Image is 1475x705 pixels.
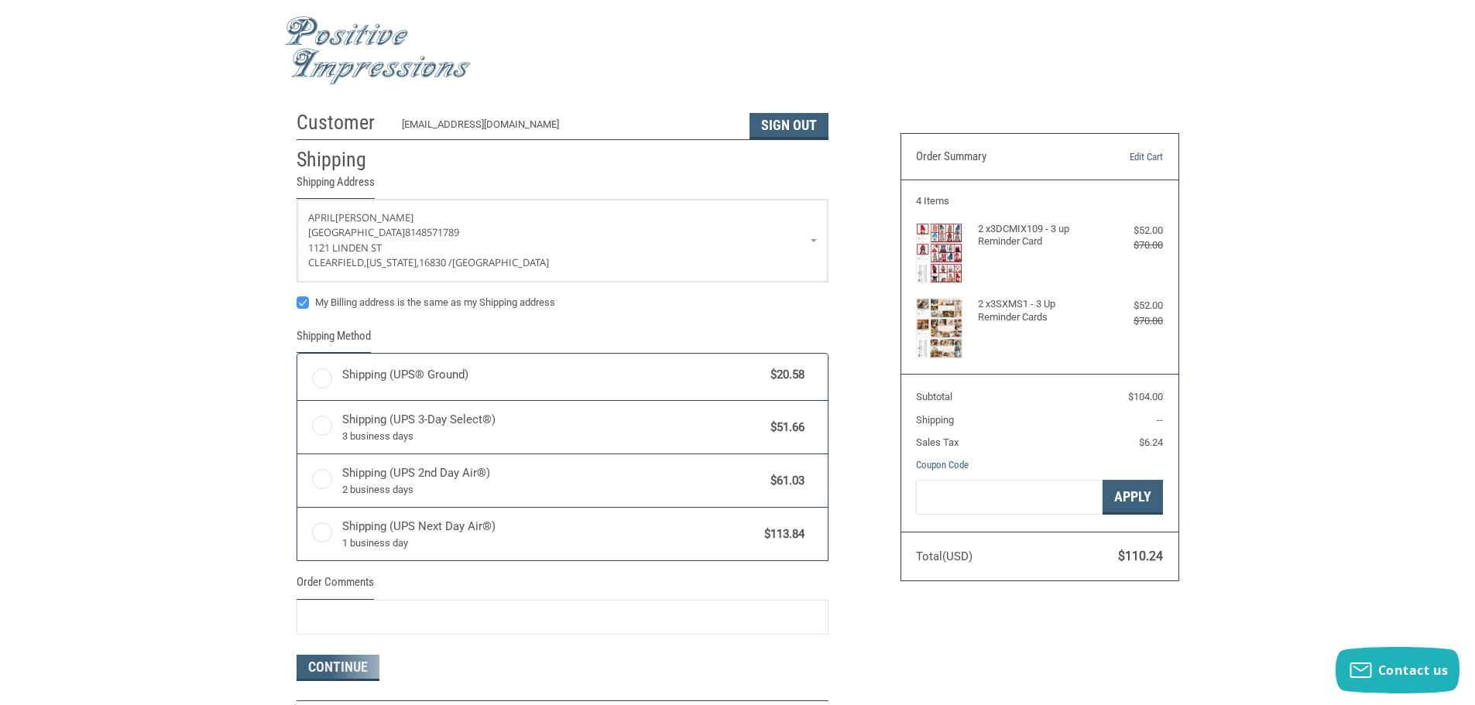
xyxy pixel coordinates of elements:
span: 16830 / [419,255,452,269]
button: Apply [1103,480,1163,515]
div: $52.00 [1101,298,1163,313]
span: [GEOGRAPHIC_DATA] [308,225,405,239]
span: April [308,210,335,224]
span: $6.24 [1139,436,1163,448]
div: $52.00 [1101,223,1163,238]
span: 3 business days [342,429,763,444]
div: [EMAIL_ADDRESS][DOMAIN_NAME] [402,117,734,139]
h2: Customer [297,110,387,135]
legend: Shipping Address [297,173,375,199]
legend: Order Comments [297,573,374,599]
div: $70.00 [1101,238,1163,253]
h4: 2 x 3SXMS1 - 3 Up Reminder Cards [978,298,1098,323]
span: Shipping (UPS Next Day Air®) [342,518,757,550]
span: [GEOGRAPHIC_DATA] [452,255,549,269]
span: 8148571789 [405,225,459,239]
h3: Order Summary [916,149,1084,165]
span: Shipping (UPS® Ground) [342,366,763,384]
h4: 2 x 3DCMIX109 - 3 up Reminder Card [978,223,1098,248]
span: Shipping (UPS 2nd Day Air®) [342,464,763,497]
button: Sign Out [750,113,828,139]
a: Enter or select a different address [297,200,828,282]
span: 1 business day [342,536,757,551]
h2: Shipping [297,147,387,173]
span: Shipping [916,414,954,426]
img: Positive Impressions [285,16,471,85]
span: [PERSON_NAME] [335,210,413,224]
span: 2 business days [342,482,763,498]
span: -- [1157,414,1163,426]
span: [US_STATE], [366,255,419,269]
span: Total (USD) [916,549,972,563]
span: Subtotal [916,391,952,402]
label: My Billing address is the same as my Shipping address [297,296,828,309]
span: $110.24 [1118,549,1163,563]
button: Contact us [1336,647,1460,693]
span: Sales Tax [916,436,959,448]
span: Contact us [1378,662,1449,679]
input: Gift Certificate or Coupon Code [916,480,1103,515]
span: $113.84 [757,525,805,543]
button: Continue [297,655,379,681]
h3: 4 Items [916,195,1163,207]
span: $104.00 [1128,391,1163,402]
span: $20.58 [763,366,805,384]
span: $61.03 [763,472,805,490]
a: Edit Cart [1084,149,1163,165]
span: 1121 LINDEN ST [308,241,382,255]
span: Shipping (UPS 3-Day Select®) [342,411,763,443]
span: CLEARFIELD, [308,255,366,269]
a: Coupon Code [916,459,969,471]
legend: Shipping Method [297,327,371,353]
div: $70.00 [1101,313,1163,329]
span: $51.66 [763,419,805,436]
